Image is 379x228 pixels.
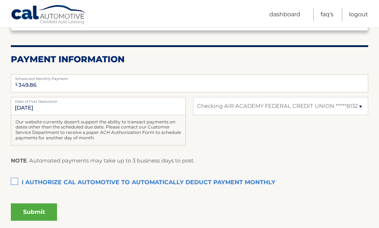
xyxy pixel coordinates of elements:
div: Our website currently doesn't support the ability to transact payments on dates other than the sc... [11,115,186,145]
input: Payment Amount [11,74,368,92]
strong: NOTE [11,157,27,164]
label: Scheduled Monthly Payment [11,74,368,80]
span: $ [13,76,20,93]
input: Payment Date [11,97,186,115]
label: I authorize cal automotive to automatically deduct payment monthly [11,176,368,190]
p: : Automated payments may take up to 3 business days to post. [11,156,195,165]
a: FAQ's [321,8,334,21]
a: Dashboard [269,8,300,21]
h2: Payment Information [11,54,368,65]
a: Logout [349,8,368,21]
button: Submit [11,203,57,221]
label: Date of First Deduction [11,97,186,103]
a: Cal Automotive [11,5,87,26]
